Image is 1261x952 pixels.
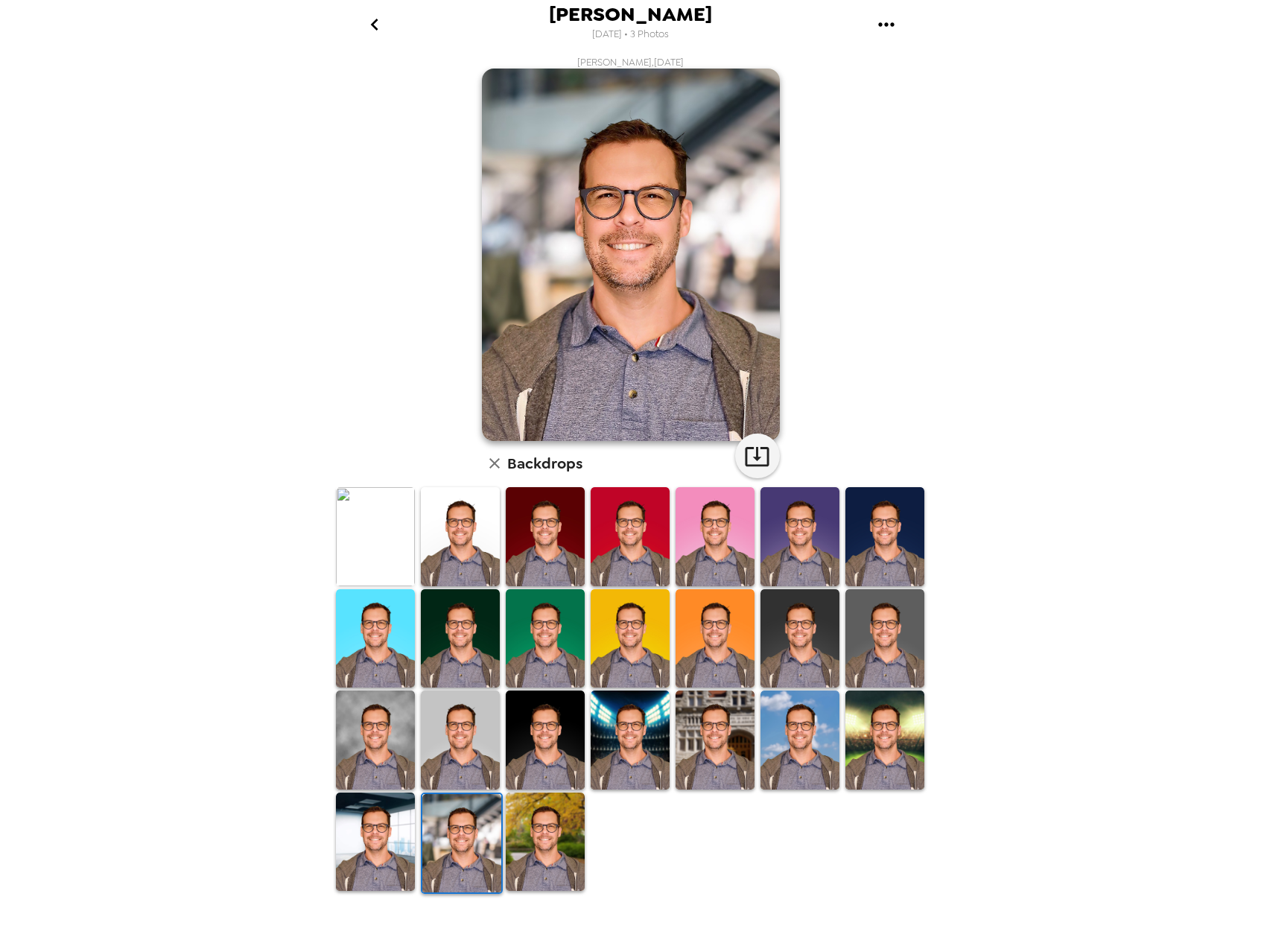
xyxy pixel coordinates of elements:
[507,451,582,475] h6: Backdrops
[482,69,780,441] img: user
[549,4,712,25] span: [PERSON_NAME]
[336,487,415,586] img: Original
[577,56,684,69] span: [PERSON_NAME] , [DATE]
[592,25,669,45] span: [DATE] • 3 Photos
